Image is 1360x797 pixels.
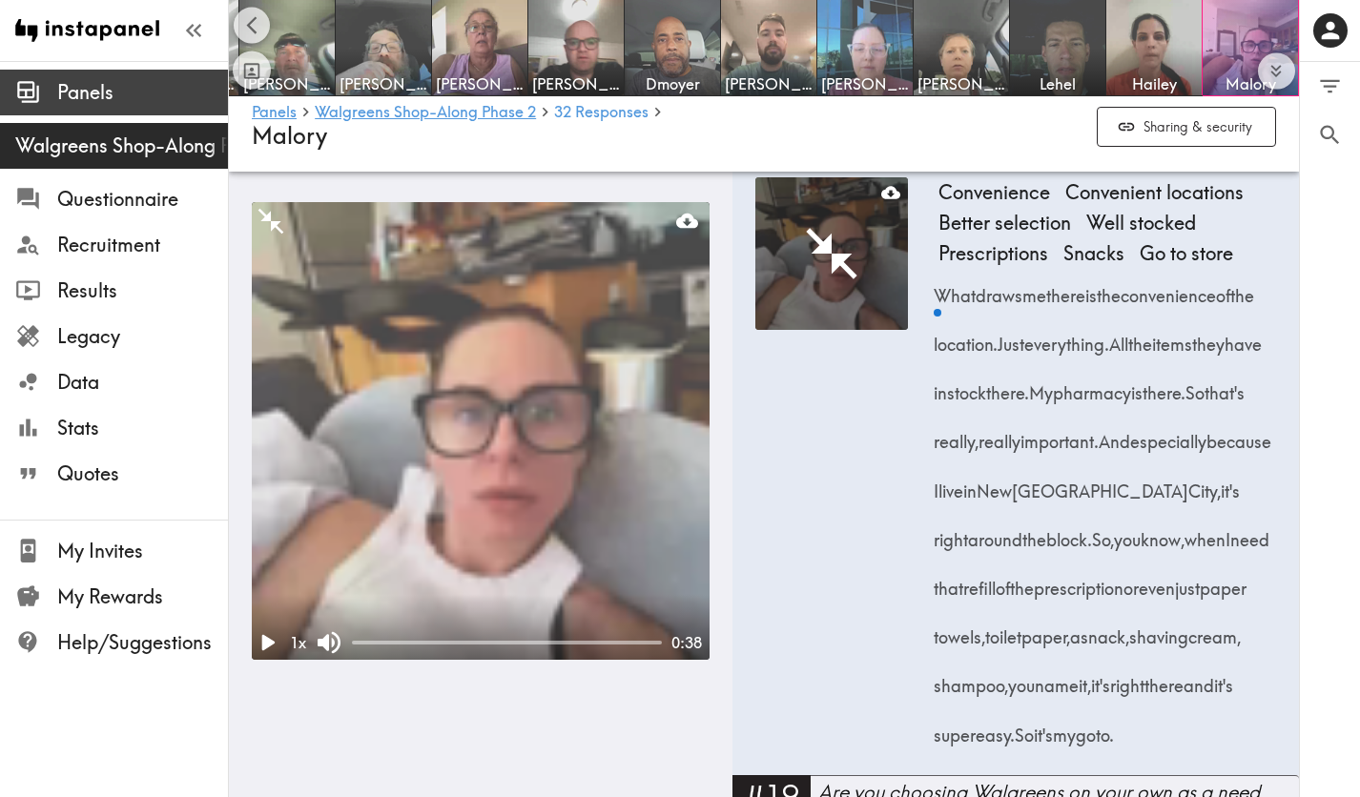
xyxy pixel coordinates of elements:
[1008,655,1035,704] span: you
[1046,265,1085,314] span: there
[934,558,963,606] span: that
[436,73,524,94] span: [PERSON_NAME]
[1152,314,1192,362] span: items
[1206,73,1294,94] span: Malory
[1185,362,1205,411] span: So
[968,509,1022,558] span: around
[252,202,710,660] figure: MinimizePlay1xMute0:38
[1230,509,1269,558] span: need
[243,73,331,94] span: [PERSON_NAME]
[1192,314,1225,362] span: they
[1109,314,1128,362] span: All
[554,104,649,122] a: 32 Responses
[1175,558,1200,606] span: just
[996,558,1010,606] span: of
[1035,655,1079,704] span: name
[57,369,228,396] span: Data
[1053,362,1131,411] span: pharmacy
[1110,73,1198,94] span: Hailey
[1096,704,1114,752] span: to.
[1131,362,1143,411] span: is
[979,411,1020,460] span: really
[57,79,228,106] span: Panels
[233,51,271,90] button: Toggle between responses and questions
[1221,460,1240,508] span: it's
[282,628,314,657] div: 1 x
[1206,411,1271,460] span: because
[934,655,1008,704] span: shampoo,
[963,460,977,508] span: in
[340,73,427,94] span: [PERSON_NAME]
[947,362,986,411] span: stock
[1144,655,1184,704] span: there
[934,606,985,655] span: towels,
[934,314,998,362] span: location.
[1046,509,1092,558] span: block.
[1188,606,1241,655] span: cream,
[1114,509,1141,558] span: you
[934,460,938,508] span: I
[628,73,716,94] span: Dmoyer
[1085,265,1097,314] span: is
[755,177,908,330] button: Play video here
[1216,265,1230,314] span: of
[1225,314,1262,362] span: have
[256,206,286,236] button: Minimize
[1022,265,1046,314] span: me
[1081,606,1129,655] span: snack,
[57,460,228,487] span: Quotes
[252,121,327,150] span: Malory
[1058,177,1251,208] span: Convenient locations
[821,73,909,94] span: [PERSON_NAME]
[1021,606,1070,655] span: paper,
[938,460,963,508] span: live
[931,238,1056,269] span: Prescriptions
[662,632,710,653] div: 0:38
[931,208,1079,238] span: Better selection
[315,104,536,122] a: Walgreens Shop-Along Phase 2
[1226,509,1230,558] span: I
[1143,362,1185,411] span: there.
[1258,52,1295,90] button: Expand to show all items
[934,704,976,752] span: super
[934,509,968,558] span: right
[554,104,649,119] span: 32 Responses
[1139,558,1175,606] span: even
[1092,509,1114,558] span: So,
[314,627,344,658] button: Mute
[1097,107,1276,148] button: Sharing & security
[252,627,282,658] button: Play
[1070,606,1081,655] span: a
[1022,509,1046,558] span: the
[1132,238,1241,269] span: Go to store
[15,133,228,159] div: Walgreens Shop-Along Phase 2
[1091,655,1110,704] span: it's
[1053,704,1076,752] span: my
[963,558,996,606] span: refill
[1185,509,1226,558] span: when
[1024,314,1109,362] span: everything.
[976,265,1022,314] span: draws
[934,362,947,411] span: in
[1130,411,1206,460] span: especially
[1029,362,1053,411] span: My
[1121,265,1216,314] span: convenience
[234,7,271,44] button: Scroll left
[57,186,228,213] span: Questionnaire
[1123,558,1139,606] span: or
[1012,460,1188,508] span: [GEOGRAPHIC_DATA]
[1010,558,1034,606] span: the
[1099,411,1130,460] span: And
[934,411,979,460] span: really,
[1230,265,1254,314] span: the
[1034,704,1053,752] span: it's
[1128,314,1152,362] span: the
[532,73,620,94] span: [PERSON_NAME]
[57,415,228,441] span: Stats
[1214,655,1233,704] span: it's
[1300,62,1360,111] button: Filter Responses
[1014,73,1102,94] span: Lehel
[934,265,976,314] span: What
[1079,655,1091,704] span: it,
